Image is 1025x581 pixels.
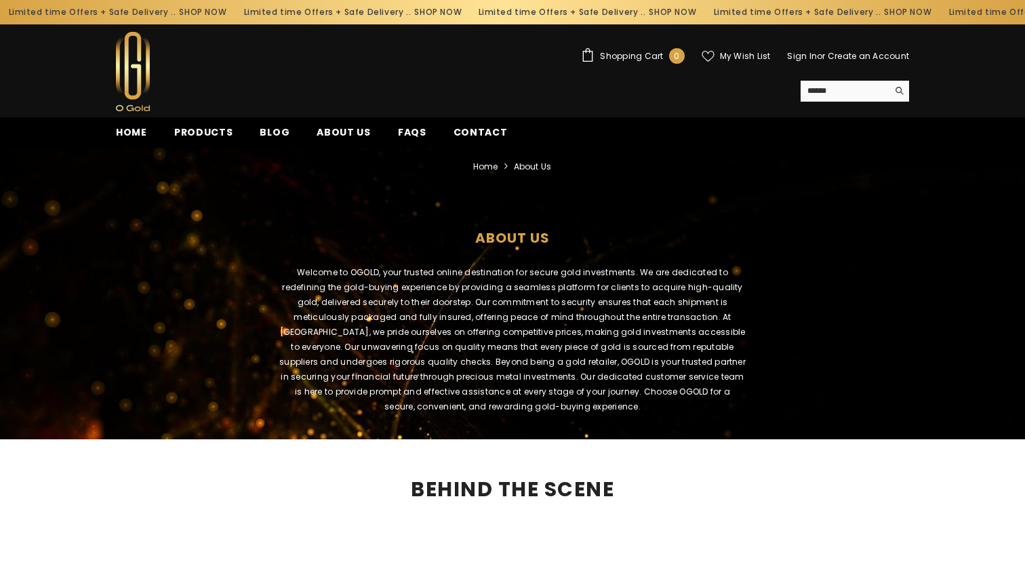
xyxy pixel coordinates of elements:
[232,1,467,23] div: Limited time Offers + Safe Delivery ..
[646,5,694,20] a: SHOP NOW
[581,48,684,64] a: Shopping Cart
[702,1,937,23] div: Limited time Offers + Safe Delivery ..
[258,265,767,428] div: Welcome to OGOLD, your trusted online destination for secure gold investments. We are dedicated t...
[384,125,440,148] a: FAQs
[674,49,679,64] span: 0
[702,50,771,62] a: My Wish List
[440,125,521,148] a: Contact
[102,125,161,148] a: Home
[116,32,150,111] img: Ogold Shop
[303,125,384,148] a: About us
[176,5,224,20] a: SHOP NOW
[116,480,909,499] h2: BEHIND THE SCENE
[787,50,817,62] a: Sign In
[10,148,1015,179] nav: breadcrumbs
[801,81,909,102] summary: Search
[828,50,909,62] a: Create an Account
[174,125,233,139] span: Products
[10,206,1015,262] h1: about us
[161,125,247,148] a: Products
[467,1,702,23] div: Limited time Offers + Safe Delivery ..
[398,125,426,139] span: FAQs
[888,81,909,101] button: Search
[514,159,552,174] span: about us
[817,50,825,62] span: or
[473,159,498,174] a: Home
[246,125,303,148] a: Blog
[454,125,508,139] span: Contact
[317,125,371,139] span: About us
[411,5,458,20] a: SHOP NOW
[260,125,289,139] span: Blog
[600,52,663,60] span: Shopping Cart
[116,125,147,139] span: Home
[881,5,929,20] a: SHOP NOW
[720,52,771,60] span: My Wish List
